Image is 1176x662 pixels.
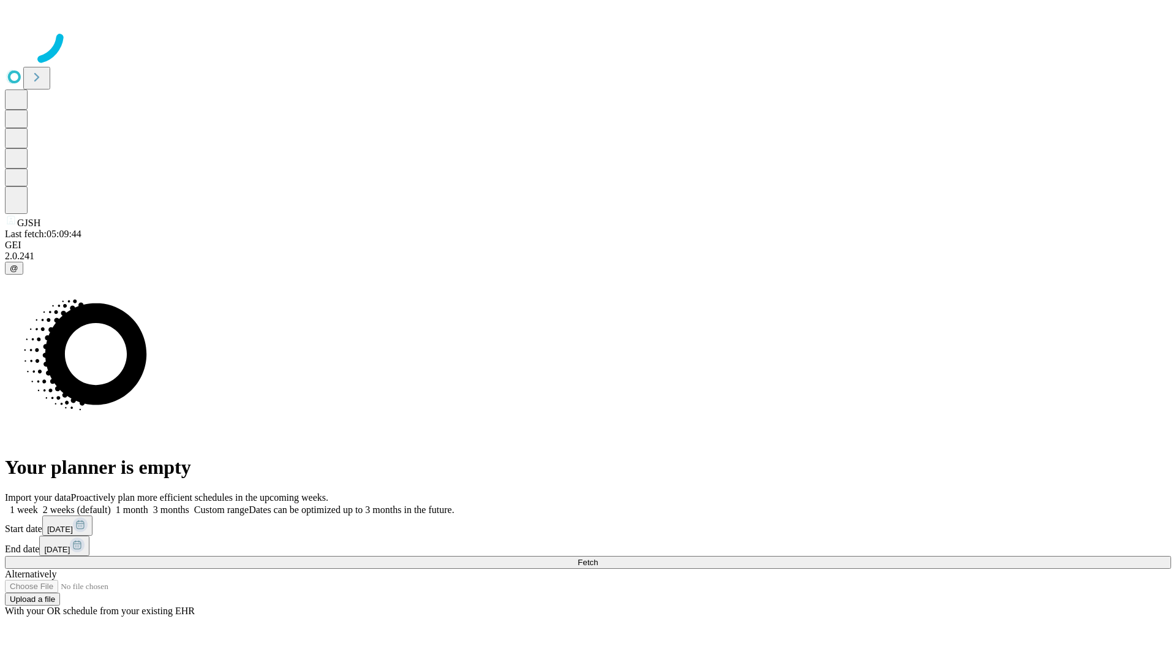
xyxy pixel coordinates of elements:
[5,251,1171,262] div: 2.0.241
[44,545,70,554] span: [DATE]
[39,536,89,556] button: [DATE]
[5,516,1171,536] div: Start date
[5,456,1171,479] h1: Your planner is empty
[10,264,18,273] span: @
[5,492,71,503] span: Import your data
[71,492,328,503] span: Proactively plan more efficient schedules in the upcoming weeks.
[5,536,1171,556] div: End date
[5,606,195,616] span: With your OR schedule from your existing EHR
[5,556,1171,569] button: Fetch
[17,218,40,228] span: GJSH
[5,240,1171,251] div: GEI
[578,558,598,567] span: Fetch
[5,569,56,579] span: Alternatively
[47,525,73,534] span: [DATE]
[10,504,38,515] span: 1 week
[5,229,81,239] span: Last fetch: 05:09:44
[194,504,249,515] span: Custom range
[249,504,454,515] span: Dates can be optimized up to 3 months in the future.
[153,504,189,515] span: 3 months
[42,516,92,536] button: [DATE]
[43,504,111,515] span: 2 weeks (default)
[5,262,23,275] button: @
[116,504,148,515] span: 1 month
[5,593,60,606] button: Upload a file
